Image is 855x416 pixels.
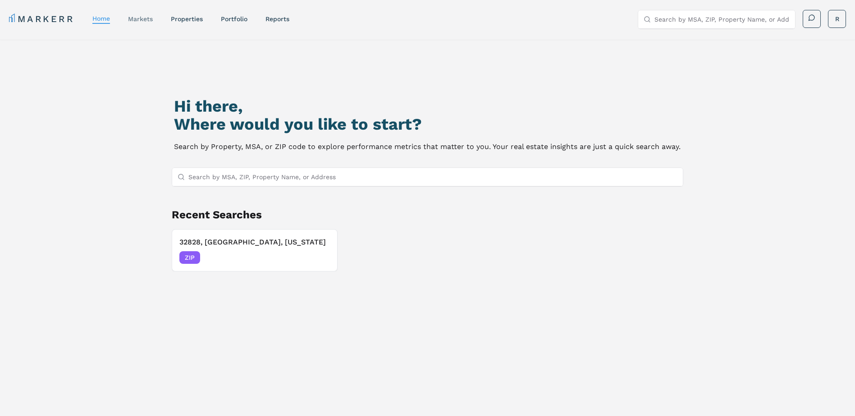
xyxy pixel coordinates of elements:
span: [DATE] [310,253,330,262]
span: R [835,14,839,23]
a: MARKERR [9,13,74,25]
h2: Where would you like to start? [174,115,681,133]
a: Portfolio [221,15,247,23]
a: properties [171,15,203,23]
h1: Hi there, [174,97,681,115]
input: Search by MSA, ZIP, Property Name, or Address [654,10,790,28]
button: Remove 32828, Orlando, Florida32828, [GEOGRAPHIC_DATA], [US_STATE]ZIP[DATE] [172,229,338,271]
input: Search by MSA, ZIP, Property Name, or Address [188,168,678,186]
h2: Recent Searches [172,208,684,222]
h3: 32828, [GEOGRAPHIC_DATA], [US_STATE] [179,237,330,248]
button: R [828,10,846,28]
a: reports [265,15,289,23]
span: ZIP [179,251,200,264]
a: markets [128,15,153,23]
a: home [92,15,110,22]
p: Search by Property, MSA, or ZIP code to explore performance metrics that matter to you. Your real... [174,140,681,153]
